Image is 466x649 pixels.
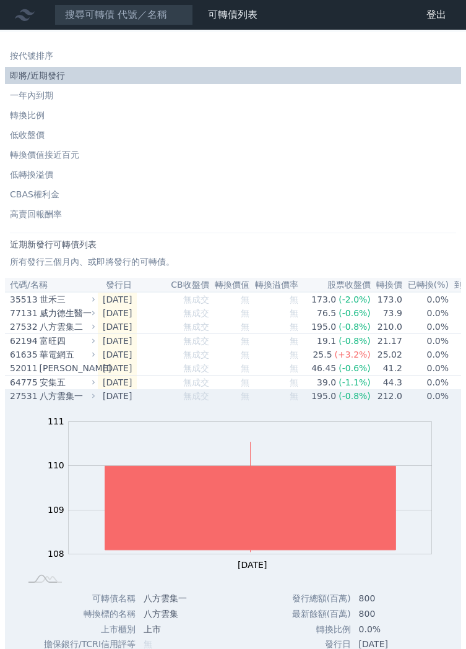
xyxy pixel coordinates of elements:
a: CBAS權利金 [5,186,461,203]
div: 39.0 [314,376,339,389]
div: 76.5 [314,307,339,319]
li: 轉換價值接近百元 [5,148,461,161]
span: (-0.6%) [339,363,371,373]
th: CB收盤價 [137,278,209,292]
td: 轉換標的名稱 [31,606,136,622]
span: (-0.8%) [339,336,371,346]
td: 41.2 [371,361,403,376]
span: 無 [290,391,298,401]
li: CBAS權利金 [5,188,461,200]
li: 低收盤價 [5,129,461,141]
span: 無 [290,363,298,373]
td: [DATE] [98,376,137,390]
span: 無 [241,294,249,304]
td: 21.17 [371,334,403,348]
a: 高賣回報酬率 [5,205,461,223]
td: 八方雲集一 [136,591,215,606]
td: 73.9 [371,306,403,320]
td: 可轉債名稱 [31,591,136,606]
span: (-0.8%) [339,322,371,332]
span: 無 [241,350,249,359]
th: 發行日 [98,278,137,292]
td: [DATE] [98,320,137,334]
div: 27532 [10,320,37,333]
g: Series [105,442,396,552]
span: 無成交 [183,350,209,359]
th: 轉換價 [371,278,403,292]
span: 無成交 [183,322,209,332]
a: 可轉債列表 [208,9,257,20]
td: 發行總額(百萬) [267,591,351,606]
span: 無成交 [183,391,209,401]
span: (-2.0%) [339,294,371,304]
div: 62194 [10,335,37,347]
span: 無 [241,391,249,401]
td: [DATE] [98,306,137,320]
div: [PERSON_NAME] [40,362,93,374]
td: 上市 [136,622,215,637]
span: 無成交 [183,363,209,373]
div: 77131 [10,307,37,319]
tspan: 110 [48,460,64,470]
span: (-0.6%) [339,308,371,318]
tspan: 111 [48,416,64,426]
a: 低收盤價 [5,126,461,144]
div: 27531 [10,390,37,402]
span: 無 [144,639,152,649]
div: 19.1 [314,335,339,347]
div: 173.0 [309,293,339,306]
td: [DATE] [98,348,137,361]
div: 52011 [10,362,37,374]
div: 八方雲集二 [40,320,93,333]
span: 無 [290,322,298,332]
div: 世禾三 [40,293,93,306]
input: 搜尋可轉債 代號／名稱 [54,4,193,25]
th: 已轉換(%) [403,278,449,292]
td: 最新餘額(百萬) [267,606,351,622]
td: 轉換比例 [267,622,351,637]
a: 即將/近期發行 [5,67,461,84]
td: 0.0% [403,292,449,306]
span: 無成交 [183,377,209,387]
span: 無成交 [183,294,209,304]
li: 即將/近期發行 [5,69,461,82]
span: (-0.8%) [339,391,371,401]
td: 800 [352,591,436,606]
span: 無 [241,377,249,387]
a: 轉換比例 [5,106,461,124]
td: 0.0% [403,389,449,403]
td: [DATE] [98,389,137,403]
td: 800 [352,606,436,622]
div: 195.0 [309,320,339,333]
span: 無 [241,363,249,373]
li: 轉換比例 [5,109,461,121]
p: 所有發行三個月內、或即將發行的可轉債。 [10,256,456,268]
span: 無 [290,377,298,387]
h1: 近期新發行可轉債列表 [10,238,456,251]
td: 25.02 [371,348,403,361]
span: 無 [290,308,298,318]
tspan: [DATE] [238,560,267,570]
td: 上市櫃別 [31,622,136,637]
td: [DATE] [98,361,137,376]
a: 按代號排序 [5,47,461,64]
a: 登出 [416,5,456,25]
th: 轉換價值 [210,278,250,292]
a: 轉換價值接近百元 [5,146,461,163]
div: 八方雲集一 [40,390,93,402]
td: 0.0% [403,334,449,348]
div: 威力德生醫一 [40,307,93,319]
td: 0.0% [403,376,449,390]
li: 一年內到期 [5,89,461,101]
th: 轉換溢價率 [250,278,299,292]
td: 八方雲集 [136,606,215,622]
li: 按代號排序 [5,49,461,62]
span: 無 [241,322,249,332]
div: 安集五 [40,376,93,389]
td: 210.0 [371,320,403,334]
td: 0.0% [403,320,449,334]
span: 無 [290,336,298,346]
td: 0.0% [403,361,449,376]
span: 無成交 [183,308,209,318]
div: 華電網五 [40,348,93,361]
